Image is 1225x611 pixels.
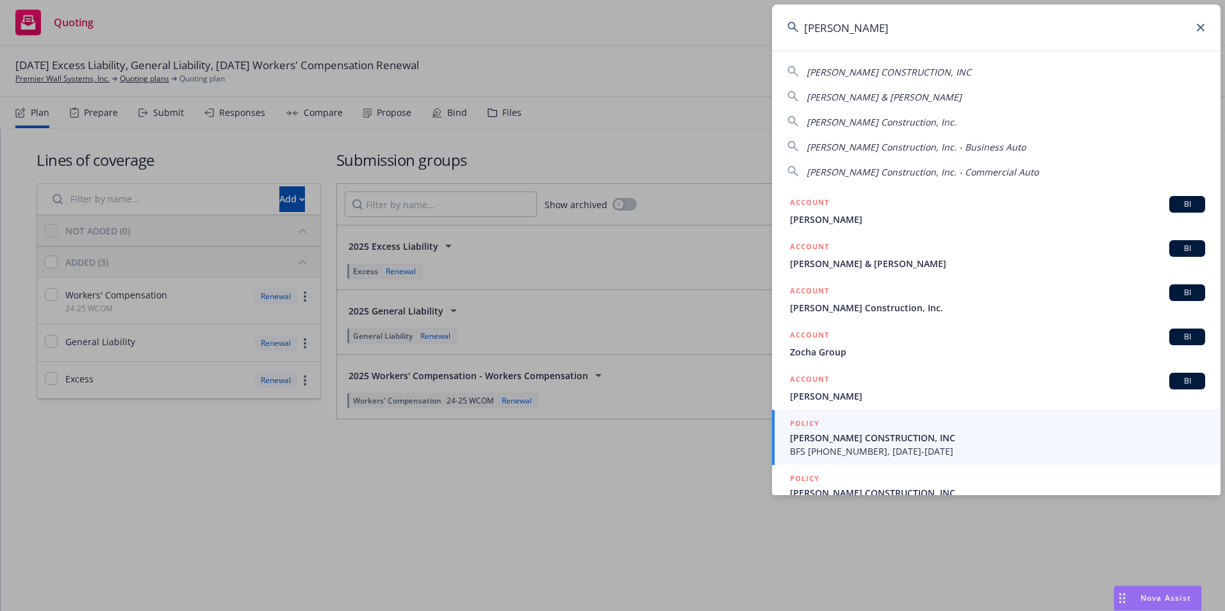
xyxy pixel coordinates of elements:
span: [PERSON_NAME] Construction, Inc. [790,301,1205,314]
span: [PERSON_NAME] & [PERSON_NAME] [790,257,1205,270]
a: POLICY[PERSON_NAME] CONSTRUCTION, INC [772,465,1221,520]
span: [PERSON_NAME] CONSTRUCTION, INC [790,486,1205,500]
h5: POLICY [790,417,819,430]
a: ACCOUNTBI[PERSON_NAME] [772,189,1221,233]
span: BI [1174,243,1200,254]
h5: ACCOUNT [790,329,829,344]
span: [PERSON_NAME] [790,389,1205,403]
span: [PERSON_NAME] Construction, Inc. - Commercial Auto [807,166,1039,178]
h5: ACCOUNT [790,240,829,256]
span: Nova Assist [1140,592,1191,603]
span: [PERSON_NAME] CONSTRUCTION, INC [790,431,1205,444]
span: [PERSON_NAME] [790,213,1205,226]
a: POLICY[PERSON_NAME] CONSTRUCTION, INCBFS [PHONE_NUMBER], [DATE]-[DATE] [772,410,1221,465]
span: BI [1174,375,1200,387]
a: ACCOUNTBIZocha Group [772,322,1221,366]
a: ACCOUNTBI[PERSON_NAME] Construction, Inc. [772,277,1221,322]
span: [PERSON_NAME] CONSTRUCTION, INC [807,66,971,78]
h5: ACCOUNT [790,373,829,388]
button: Nova Assist [1114,585,1202,611]
h5: POLICY [790,472,819,485]
span: BFS [PHONE_NUMBER], [DATE]-[DATE] [790,444,1205,458]
input: Search... [772,4,1221,51]
span: [PERSON_NAME] Construction, Inc. [807,116,957,128]
h5: ACCOUNT [790,196,829,211]
span: Zocha Group [790,345,1205,359]
span: BI [1174,331,1200,343]
span: [PERSON_NAME] & [PERSON_NAME] [807,91,962,103]
span: BI [1174,199,1200,210]
a: ACCOUNTBI[PERSON_NAME] [772,366,1221,410]
div: Drag to move [1114,586,1130,610]
a: ACCOUNTBI[PERSON_NAME] & [PERSON_NAME] [772,233,1221,277]
span: BI [1174,287,1200,298]
span: [PERSON_NAME] Construction, Inc. - Business Auto [807,141,1026,153]
h5: ACCOUNT [790,284,829,300]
